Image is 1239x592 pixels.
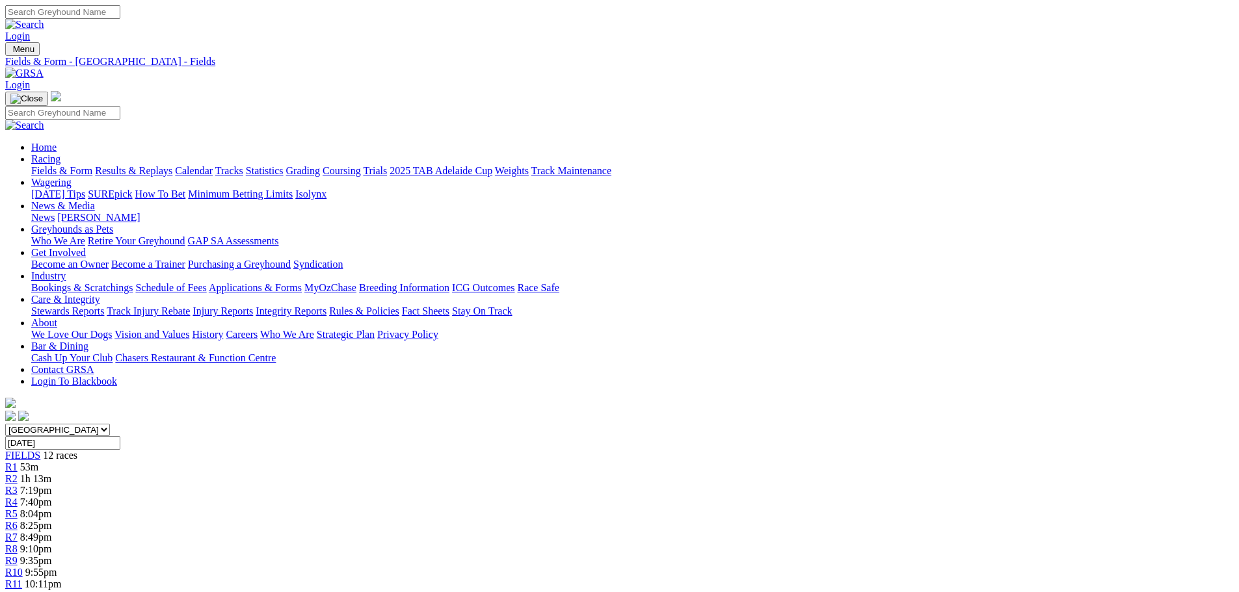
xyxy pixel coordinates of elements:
span: 9:10pm [20,543,52,554]
img: Close [10,94,43,104]
a: History [192,329,223,340]
a: Bar & Dining [31,341,88,352]
span: 53m [20,461,38,472]
a: Careers [226,329,258,340]
a: Stewards Reports [31,305,104,316]
a: R2 [5,473,18,484]
a: Applications & Forms [209,282,302,293]
a: Minimum Betting Limits [188,188,293,199]
a: R9 [5,555,18,566]
span: 9:55pm [25,567,57,578]
a: We Love Our Dogs [31,329,112,340]
a: Cash Up Your Club [31,352,113,363]
a: Stay On Track [452,305,512,316]
span: R10 [5,567,23,578]
button: Toggle navigation [5,42,40,56]
a: Become a Trainer [111,259,185,270]
span: 7:40pm [20,496,52,508]
div: Bar & Dining [31,352,1234,364]
a: Care & Integrity [31,294,100,305]
a: FIELDS [5,450,40,461]
button: Toggle navigation [5,92,48,106]
a: Bookings & Scratchings [31,282,133,293]
a: Home [31,142,57,153]
a: Schedule of Fees [135,282,206,293]
a: R1 [5,461,18,472]
a: R4 [5,496,18,508]
a: R3 [5,485,18,496]
img: facebook.svg [5,411,16,421]
img: twitter.svg [18,411,29,421]
a: About [31,317,57,328]
a: Racing [31,153,60,164]
a: SUREpick [88,188,132,199]
a: Purchasing a Greyhound [188,259,291,270]
a: [DATE] Tips [31,188,85,199]
span: 8:49pm [20,532,52,543]
div: Industry [31,282,1234,294]
a: Trials [363,165,387,176]
a: Strategic Plan [317,329,375,340]
div: Racing [31,165,1234,177]
span: 12 races [43,450,77,461]
a: Greyhounds as Pets [31,224,113,235]
a: R5 [5,508,18,519]
a: Who We Are [260,329,314,340]
div: Care & Integrity [31,305,1234,317]
div: Greyhounds as Pets [31,235,1234,247]
a: R8 [5,543,18,554]
a: Login To Blackbook [31,376,117,387]
a: Fact Sheets [402,305,449,316]
a: Breeding Information [359,282,449,293]
a: Syndication [293,259,343,270]
img: Search [5,19,44,31]
span: 8:25pm [20,520,52,531]
span: 10:11pm [25,578,61,589]
a: Track Injury Rebate [107,305,190,316]
a: Grading [286,165,320,176]
span: 7:19pm [20,485,52,496]
img: logo-grsa-white.png [5,398,16,408]
a: GAP SA Assessments [188,235,279,246]
a: [PERSON_NAME] [57,212,140,223]
a: Privacy Policy [377,329,438,340]
a: How To Bet [135,188,186,199]
a: Weights [495,165,529,176]
a: Become an Owner [31,259,109,270]
a: Injury Reports [193,305,253,316]
img: GRSA [5,68,44,79]
a: Chasers Restaurant & Function Centre [115,352,276,363]
a: R6 [5,520,18,531]
div: Wagering [31,188,1234,200]
a: Coursing [323,165,361,176]
a: Who We Are [31,235,85,246]
a: Results & Replays [95,165,172,176]
a: Integrity Reports [256,305,326,316]
a: News & Media [31,200,95,211]
img: logo-grsa-white.png [51,91,61,101]
a: News [31,212,55,223]
a: Contact GRSA [31,364,94,375]
a: Wagering [31,177,72,188]
img: Search [5,120,44,131]
a: R7 [5,532,18,543]
div: About [31,329,1234,341]
a: Get Involved [31,247,86,258]
a: Tracks [215,165,243,176]
a: Industry [31,270,66,281]
a: Fields & Form - [GEOGRAPHIC_DATA] - Fields [5,56,1234,68]
a: 2025 TAB Adelaide Cup [390,165,492,176]
a: Retire Your Greyhound [88,235,185,246]
a: Calendar [175,165,213,176]
span: 9:35pm [20,555,52,566]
